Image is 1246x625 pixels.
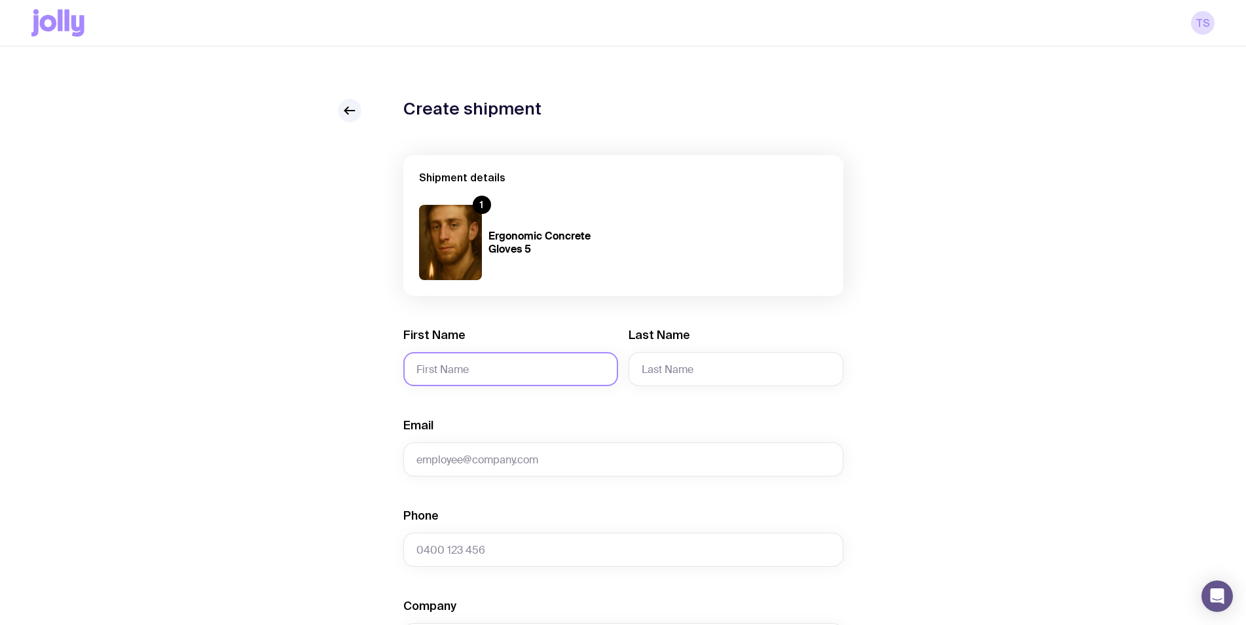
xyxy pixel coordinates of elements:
[403,352,618,386] input: First Name
[419,171,828,184] h2: Shipment details
[403,99,541,118] h1: Create shipment
[1191,11,1215,35] a: TS
[629,327,690,343] label: Last Name
[403,508,439,524] label: Phone
[403,533,843,567] input: 0400 123 456
[1201,580,1233,612] div: Open Intercom Messenger
[488,230,615,256] h4: Ergonomic Concrete Gloves 5
[473,196,491,214] div: 1
[403,327,466,343] label: First Name
[629,352,843,386] input: Last Name
[403,418,433,433] label: Email
[403,598,456,614] label: Company
[403,442,843,476] input: employee@company.com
